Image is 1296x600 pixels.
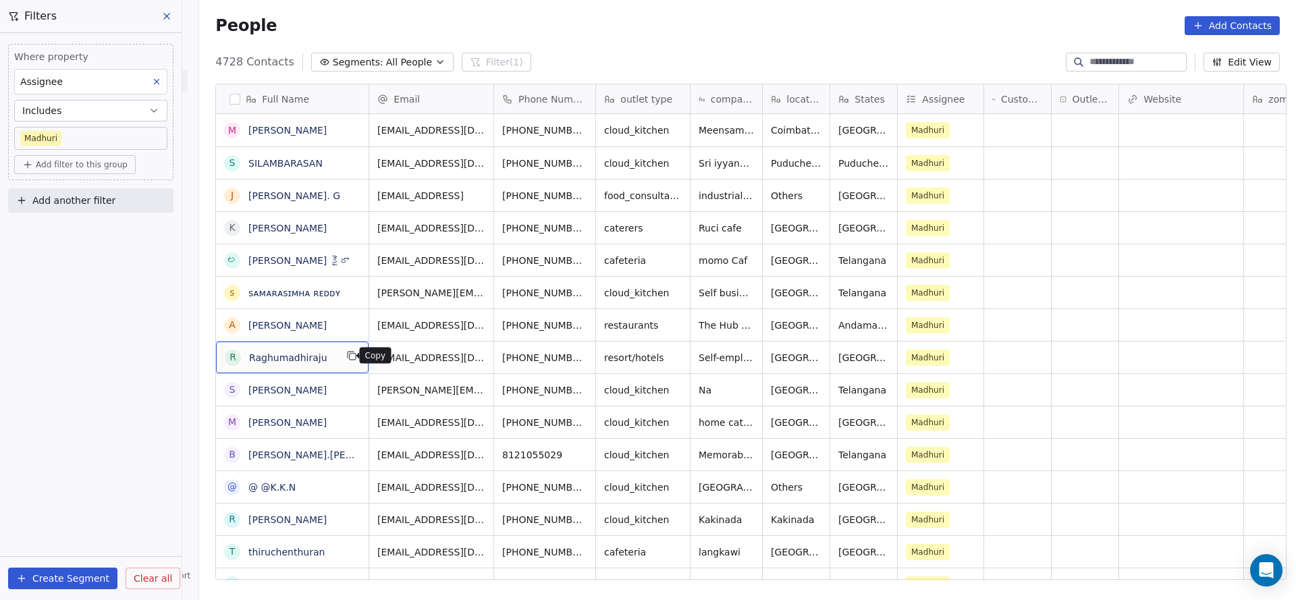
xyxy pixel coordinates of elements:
[502,286,587,300] span: [PHONE_NUMBER]
[620,92,672,106] span: outlet type
[248,125,327,136] a: [PERSON_NAME]
[604,351,682,364] span: resort/hotels
[906,576,950,593] span: Madhuri
[369,84,493,113] div: Email
[502,124,587,137] span: [PHONE_NUMBER]
[838,383,889,397] span: Telangana
[838,221,889,235] span: [GEOGRAPHIC_DATA]
[502,545,587,559] span: [PHONE_NUMBER]
[699,254,754,267] span: momo Caf
[377,416,485,429] span: [EMAIL_ADDRESS][DOMAIN_NAME]
[377,351,485,364] span: [EMAIL_ADDRESS][DOMAIN_NAME]
[229,512,236,526] div: R
[1073,92,1111,106] span: Outlet Count
[699,448,754,462] span: Memorable meals cloud kitchen
[248,223,327,234] a: [PERSON_NAME]
[227,480,237,494] div: @
[699,351,754,364] span: Self-employed
[228,415,236,429] div: M
[906,414,950,431] span: Madhuri
[248,547,325,557] a: thiruchenthuran
[502,416,587,429] span: [PHONE_NUMBER]
[838,254,889,267] span: Telangana
[771,189,821,202] span: Others
[922,92,965,106] span: Assignee
[906,544,950,560] span: Madhuri
[502,513,587,526] span: [PHONE_NUMBER]
[771,254,821,267] span: [GEOGRAPHIC_DATA]
[771,448,821,462] span: [GEOGRAPHIC_DATA]
[216,84,369,113] div: Full Name
[838,351,889,364] span: [GEOGRAPHIC_DATA]
[377,448,485,462] span: [EMAIL_ADDRESS][DOMAIN_NAME]
[248,288,341,298] a: ꜱᴀᴍᴀʀᴀꜱɪᴍʜᴀ ʀᴇᴅᴅʏ
[1052,84,1118,113] div: Outlet Count
[377,221,485,235] span: [EMAIL_ADDRESS][DOMAIN_NAME]
[838,124,889,137] span: [GEOGRAPHIC_DATA]
[1143,92,1181,106] span: Website
[502,351,587,364] span: [PHONE_NUMBER]
[502,319,587,332] span: [PHONE_NUMBER]
[216,114,369,580] div: grid
[230,350,236,364] div: R
[502,254,587,267] span: [PHONE_NUMBER]
[699,578,754,591] span: [PERSON_NAME]
[249,352,327,363] a: Raghumadhiraju
[365,350,386,361] p: Copy
[771,578,821,591] span: [GEOGRAPHIC_DATA]
[699,319,754,332] span: The Hub Cafe
[333,55,383,70] span: Segments:
[711,92,754,106] span: company name
[1185,16,1280,35] button: Add Contacts
[502,578,587,591] span: [PHONE_NUMBER]
[838,578,889,591] span: Telangana
[248,514,327,525] a: [PERSON_NAME]
[771,286,821,300] span: [GEOGRAPHIC_DATA]
[215,54,294,70] span: 4728 Contacts
[898,84,983,113] div: Assignee
[604,545,682,559] span: cafeteria
[838,481,889,494] span: [GEOGRAPHIC_DATA]
[230,221,236,235] div: K
[377,545,485,559] span: [EMAIL_ADDRESS][DOMAIN_NAME]
[771,124,821,137] span: Coimbatore
[771,319,821,332] span: [GEOGRAPHIC_DATA][PERSON_NAME]
[604,124,682,137] span: cloud_kitchen
[1250,554,1282,587] div: Open Intercom Messenger
[604,157,682,170] span: cloud_kitchen
[699,124,754,137] span: Meensamayal
[984,84,1051,113] div: Customers Whastapp Message
[855,92,884,106] span: States
[906,122,950,138] span: Madhuri
[1204,53,1280,72] button: Edit View
[502,481,587,494] span: [PHONE_NUMBER]
[771,416,821,429] span: [GEOGRAPHIC_DATA]
[691,84,762,113] div: company name
[502,157,587,170] span: [PHONE_NUMBER]
[230,545,236,559] div: t
[771,221,821,235] span: [GEOGRAPHIC_DATA]
[229,577,236,591] div: O
[386,55,432,70] span: All People
[230,285,235,300] div: ꜱ
[771,157,821,170] span: Puducherry
[248,449,408,460] a: [PERSON_NAME].[PERSON_NAME]
[377,254,485,267] span: [EMAIL_ADDRESS][DOMAIN_NAME]
[1001,92,1043,106] span: Customers Whastapp Message
[502,448,587,462] span: 8121055029
[699,383,754,397] span: Na
[248,385,327,396] a: [PERSON_NAME]
[838,286,889,300] span: Telangana
[699,416,754,429] span: home catering
[248,158,323,169] a: SILAMBARASAN
[906,285,950,301] span: Madhuri
[699,157,754,170] span: Sri iyyanarappan foods
[248,320,327,331] a: [PERSON_NAME]
[604,448,682,462] span: cloud_kitchen
[596,84,690,113] div: outlet type
[604,578,682,591] span: cloud_kitchen
[248,255,349,266] a: [PERSON_NAME] కైరా
[604,416,682,429] span: cloud_kitchen
[377,481,485,494] span: [EMAIL_ADDRESS][DOMAIN_NAME]
[377,578,485,591] span: [EMAIL_ADDRESS][DOMAIN_NAME]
